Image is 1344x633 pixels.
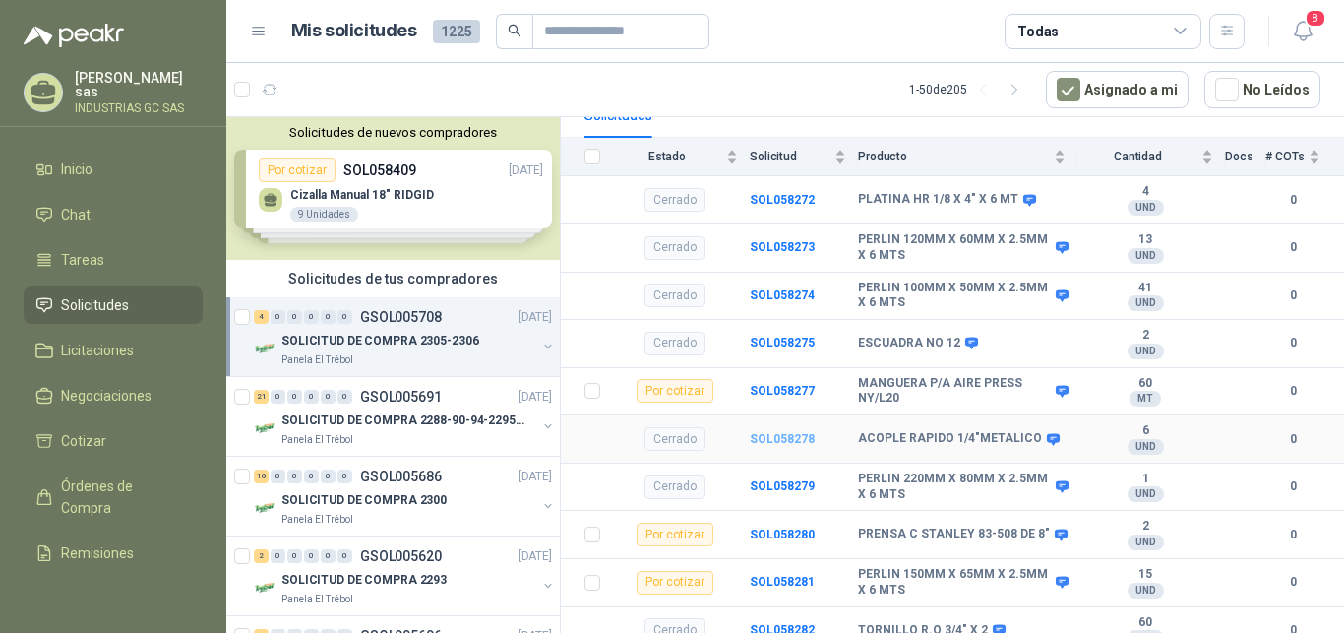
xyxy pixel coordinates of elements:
p: GSOL005691 [360,390,442,404]
span: Remisiones [61,542,134,564]
p: Panela El Trébol [281,512,353,528]
b: 0 [1265,334,1320,352]
b: 0 [1265,430,1320,449]
b: 0 [1265,191,1320,210]
div: 0 [271,390,285,404]
span: Chat [61,204,91,225]
div: 0 [287,310,302,324]
div: 0 [337,390,352,404]
div: Solicitudes de nuevos compradoresPor cotizarSOL058409[DATE] Cizalla Manual 18" RIDGID9 UnidadesPo... [226,117,560,260]
div: 1 - 50 de 205 [909,74,1030,105]
p: [DATE] [519,468,552,486]
div: Cerrado [644,332,705,355]
div: 0 [271,310,285,324]
span: Solicitud [750,150,830,163]
div: Todas [1017,21,1059,42]
a: Negociaciones [24,377,203,414]
div: UND [1128,295,1164,311]
span: Negociaciones [61,385,152,407]
b: PERLIN 120MM X 60MM X 2.5MM X 6 MTS [858,232,1051,263]
h1: Mis solicitudes [291,17,417,45]
button: Asignado a mi [1046,71,1189,108]
div: 0 [271,470,285,483]
b: 2 [1077,519,1213,535]
b: SOL058279 [750,479,815,493]
b: PLATINA HR 1/8 X 4" X 6 MT [858,192,1018,208]
a: Chat [24,196,203,233]
p: SOLICITUD DE COMPRA 2300 [281,491,447,510]
span: 1225 [433,20,480,43]
a: Cotizar [24,422,203,460]
a: 16 0 0 0 0 0 GSOL005686[DATE] Company LogoSOLICITUD DE COMPRA 2300Panela El Trébol [254,465,556,528]
p: [DATE] [519,308,552,327]
a: SOL058280 [750,528,815,541]
a: SOL058277 [750,384,815,398]
p: SOLICITUD DE COMPRA 2288-90-94-2295-96-2301-02-04 [281,411,526,430]
div: 0 [304,390,319,404]
div: 0 [287,549,302,563]
span: Inicio [61,158,92,180]
div: 0 [337,470,352,483]
div: 0 [304,310,319,324]
div: Solicitudes de tus compradores [226,260,560,297]
img: Company Logo [254,576,277,600]
div: UND [1128,200,1164,216]
b: 0 [1265,286,1320,305]
span: Cantidad [1077,150,1197,163]
div: 0 [287,390,302,404]
a: SOL058278 [750,432,815,446]
b: 1 [1077,472,1213,487]
img: Company Logo [254,337,277,360]
span: Tareas [61,249,104,271]
span: search [508,24,521,37]
div: Por cotizar [637,523,713,546]
div: 16 [254,470,269,483]
b: 41 [1077,281,1213,296]
p: [DATE] [519,388,552,407]
div: Cerrado [644,188,705,212]
a: Licitaciones [24,332,203,369]
a: Configuración [24,580,203,617]
a: SOL058281 [750,575,815,589]
span: # COTs [1265,150,1305,163]
b: 0 [1265,477,1320,496]
p: SOLICITUD DE COMPRA 2293 [281,571,447,590]
div: Cerrado [644,284,705,307]
span: 8 [1305,9,1326,28]
div: MT [1130,391,1161,407]
div: UND [1128,535,1164,550]
span: Solicitudes [61,294,129,316]
div: 0 [321,549,336,563]
b: SOL058274 [750,288,815,302]
b: PERLIN 220MM X 80MM X 2.5MM X 6 MTS [858,472,1051,502]
div: 0 [304,470,319,483]
div: 0 [304,549,319,563]
div: 0 [321,310,336,324]
a: SOL058273 [750,240,815,254]
button: No Leídos [1204,71,1320,108]
div: Cerrado [644,427,705,451]
span: Producto [858,150,1050,163]
a: Tareas [24,241,203,279]
b: PERLIN 100MM X 50MM X 2.5MM X 6 MTS [858,281,1051,311]
p: [DATE] [519,547,552,566]
img: Logo peakr [24,24,124,47]
b: 6 [1077,423,1213,439]
b: SOL058275 [750,336,815,349]
a: 4 0 0 0 0 0 GSOL005708[DATE] Company LogoSOLICITUD DE COMPRA 2305-2306Panela El Trébol [254,305,556,368]
p: GSOL005708 [360,310,442,324]
a: Remisiones [24,535,203,572]
div: UND [1128,248,1164,264]
b: ESCUADRA NO 12 [858,336,960,351]
div: 0 [337,310,352,324]
div: UND [1128,486,1164,502]
th: Docs [1225,138,1265,176]
th: Estado [612,138,750,176]
p: GSOL005686 [360,470,442,483]
a: SOL058272 [750,193,815,207]
span: Estado [612,150,722,163]
b: PRENSA C STANLEY 83-508 DE 8" [858,527,1050,542]
b: PERLIN 150MM X 65MM X 2.5MM X 6 MTS [858,567,1051,598]
div: 2 [254,549,269,563]
b: MANGUERA P/A AIRE PRESS NY/L20 [858,376,1051,407]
